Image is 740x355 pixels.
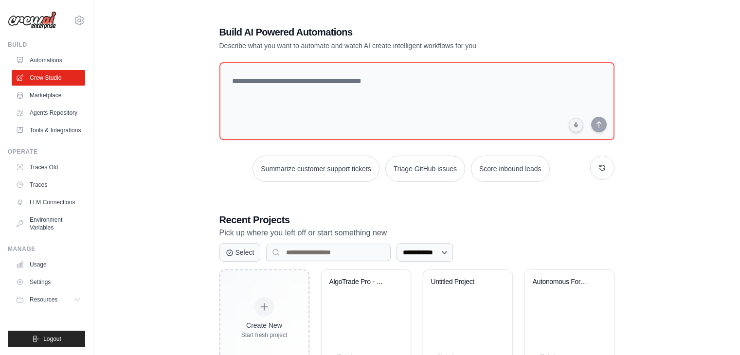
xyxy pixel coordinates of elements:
[12,292,85,307] button: Resources
[219,227,614,239] p: Pick up where you left off or start something new
[219,41,546,51] p: Describe what you want to automate and watch AI create intelligent workflows for you
[219,243,261,262] button: Select
[329,278,388,286] div: AlgoTrade Pro - Equipe Colaborativa Profissional
[12,257,85,272] a: Usage
[385,156,465,182] button: Triage GitHub issues
[12,212,85,235] a: Environment Variables
[8,245,85,253] div: Manage
[431,278,490,286] div: Untitled Project
[8,41,85,49] div: Build
[8,148,85,156] div: Operate
[12,88,85,103] a: Marketplace
[12,195,85,210] a: LLM Connections
[12,274,85,290] a: Settings
[569,118,583,132] button: Click to speak your automation idea
[8,331,85,347] button: Logout
[30,296,57,303] span: Resources
[533,278,592,286] div: Autonomous Forex Trading System
[253,156,379,182] button: Summarize customer support tickets
[8,11,56,30] img: Logo
[590,156,614,180] button: Get new suggestions
[219,25,546,39] h1: Build AI Powered Automations
[241,331,288,339] div: Start fresh project
[12,70,85,86] a: Crew Studio
[12,105,85,121] a: Agents Repository
[43,335,61,343] span: Logout
[12,53,85,68] a: Automations
[219,213,614,227] h3: Recent Projects
[12,160,85,175] a: Traces Old
[12,177,85,193] a: Traces
[12,123,85,138] a: Tools & Integrations
[241,320,288,330] div: Create New
[471,156,550,182] button: Score inbound leads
